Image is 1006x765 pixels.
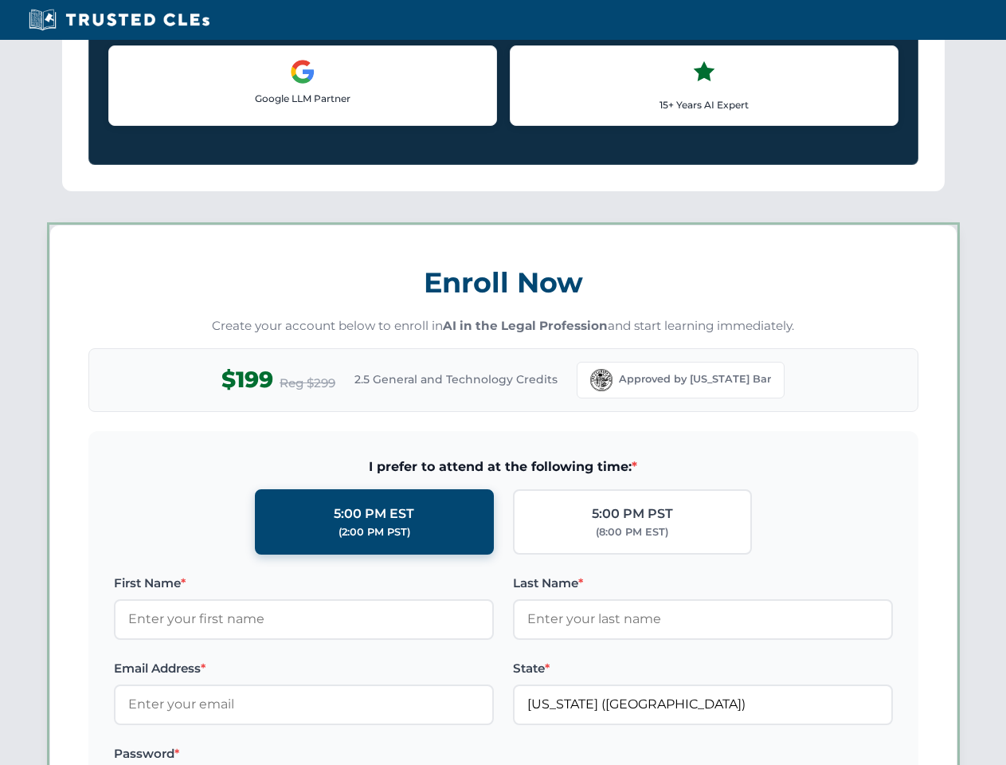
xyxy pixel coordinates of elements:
span: Approved by [US_STATE] Bar [619,371,771,387]
img: Florida Bar [590,369,613,391]
h3: Enroll Now [88,257,918,308]
span: Reg $299 [280,374,335,393]
img: Google [290,59,315,84]
label: Email Address [114,659,494,678]
div: (2:00 PM PST) [339,524,410,540]
label: State [513,659,893,678]
input: Florida (FL) [513,685,893,724]
span: $199 [221,362,273,398]
label: Password [114,744,494,763]
p: Google LLM Partner [122,91,483,106]
span: I prefer to attend at the following time: [114,457,893,477]
div: 5:00 PM PST [592,504,673,524]
span: 2.5 General and Technology Credits [354,371,558,388]
p: Create your account below to enroll in and start learning immediately. [88,317,918,335]
div: (8:00 PM EST) [596,524,668,540]
p: 15+ Years AI Expert [523,97,885,112]
input: Enter your first name [114,599,494,639]
img: Trusted CLEs [24,8,214,32]
input: Enter your last name [513,599,893,639]
div: 5:00 PM EST [334,504,414,524]
input: Enter your email [114,685,494,724]
label: Last Name [513,574,893,593]
label: First Name [114,574,494,593]
strong: AI in the Legal Profession [443,318,608,333]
